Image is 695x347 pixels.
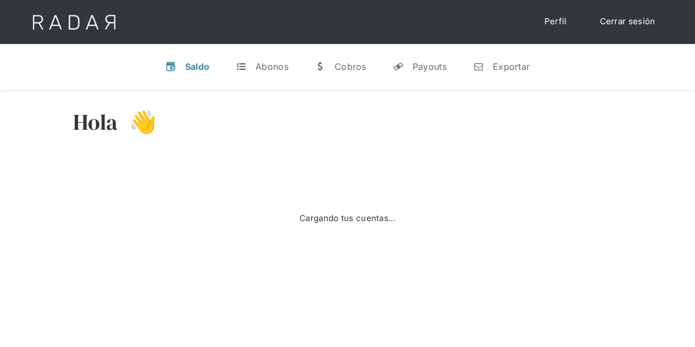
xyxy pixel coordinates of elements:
div: Cargando tus cuentas... [299,212,396,225]
a: Cerrar sesión [589,11,666,32]
div: v [165,61,176,72]
div: Cobros [335,61,366,72]
div: Exportar [493,61,530,72]
h3: 👋 [118,108,157,136]
div: t [236,61,247,72]
div: y [393,61,404,72]
div: n [473,61,484,72]
div: Payouts [413,61,447,72]
a: Perfil [533,11,578,32]
div: Saldo [185,61,210,72]
div: Abonos [255,61,288,72]
h3: Hola [73,108,118,136]
div: w [315,61,326,72]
